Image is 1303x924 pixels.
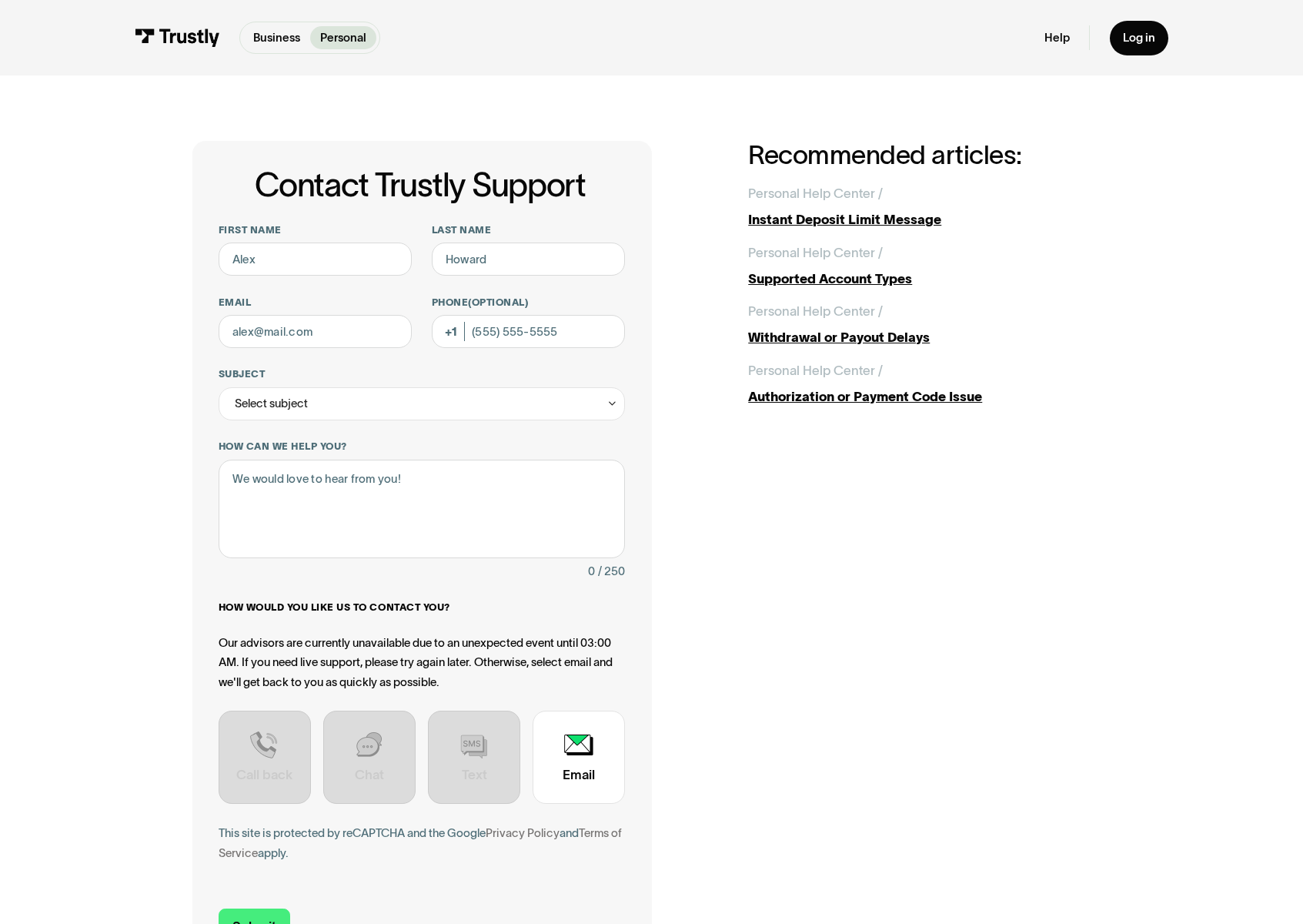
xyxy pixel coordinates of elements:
a: Help [1044,30,1070,45]
label: Last name [432,223,626,236]
a: Personal [310,26,376,50]
label: How can we help you? [219,440,626,453]
label: Email [219,296,413,309]
div: Personal Help Center / [748,183,883,203]
div: Log in [1123,30,1155,45]
a: Log in [1110,21,1168,55]
div: Personal Help Center / [748,301,883,321]
div: Instant Deposit Limit Message [748,209,1111,229]
div: This site is protected by reCAPTCHA and the Google and apply. [219,823,626,862]
a: Personal Help Center /Authorization or Payment Code Issue [748,360,1111,407]
a: Business [244,26,311,50]
input: Howard [432,243,626,276]
label: Subject [219,367,626,380]
a: Personal Help Center /Instant Deposit Limit Message [748,183,1111,229]
a: Personal Help Center /Withdrawal or Payout Delays [748,301,1111,347]
div: Personal Help Center / [748,360,883,380]
input: (555) 555-5555 [432,315,626,348]
a: Terms of Service [219,826,622,859]
h1: Contact Trustly Support [215,167,626,203]
div: Select subject [235,393,308,413]
div: Withdrawal or Payout Delays [748,327,1111,347]
div: Authorization or Payment Code Issue [748,387,1111,407]
div: Our advisors are currently unavailable due to an unexpected event until 03:00 AM. If you need liv... [219,633,626,692]
p: Personal [320,29,366,46]
a: Privacy Policy [486,826,560,839]
div: Select subject [219,387,626,420]
input: alex@mail.com [219,315,413,348]
input: Alex [219,243,413,276]
label: Phone [432,296,626,309]
div: Personal Help Center / [748,243,883,263]
label: How would you like us to contact you? [219,601,626,614]
h2: Recommended articles: [748,141,1111,170]
div: / 250 [598,561,625,581]
p: Business [253,29,300,46]
div: 0 [588,561,595,581]
a: Personal Help Center /Supported Account Types [748,243,1111,289]
span: (Optional) [468,296,528,308]
div: Supported Account Types [748,269,1111,289]
label: First name [219,223,413,236]
img: Trustly Logo [135,28,220,46]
